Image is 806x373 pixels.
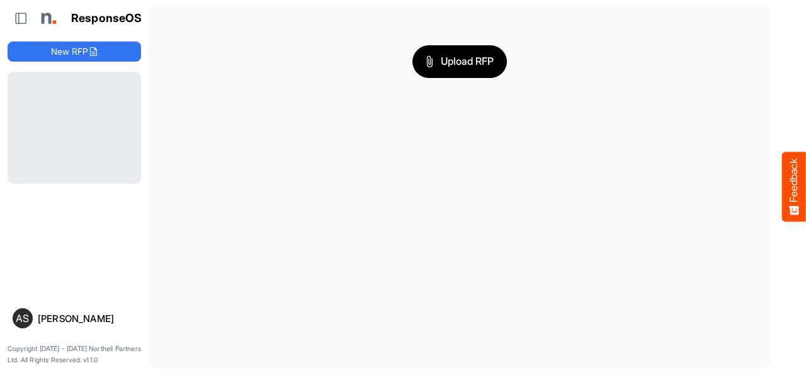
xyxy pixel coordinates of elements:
button: New RFP [8,42,141,62]
div: [PERSON_NAME] [38,314,136,323]
button: Upload RFP [412,45,507,78]
h1: ResponseOS [71,12,142,25]
img: Northell [35,6,60,31]
div: Loading... [8,72,141,184]
button: Feedback [782,152,806,221]
span: AS [16,313,29,323]
p: Copyright [DATE] - [DATE] Northell Partners Ltd. All Rights Reserved. v1.1.0 [8,343,141,365]
span: Upload RFP [426,53,494,70]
